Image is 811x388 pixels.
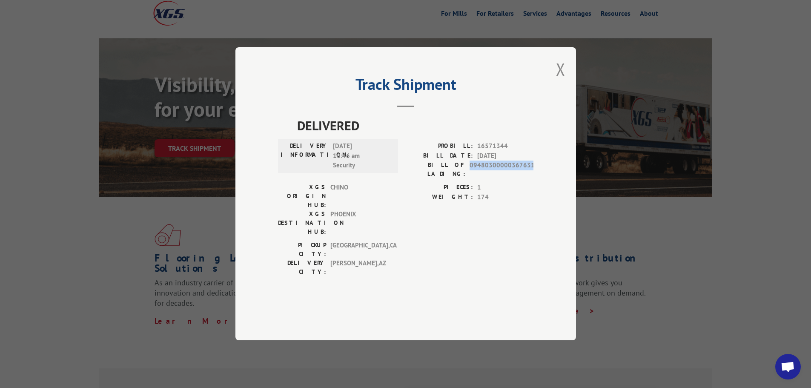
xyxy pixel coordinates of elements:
[297,116,533,135] span: DELIVERED
[556,58,565,80] button: Close modal
[278,183,326,210] label: XGS ORIGIN HUB:
[470,161,533,179] span: 09480300000367631
[477,151,533,161] span: [DATE]
[330,241,388,259] span: [GEOGRAPHIC_DATA] , CA
[406,142,473,152] label: PROBILL:
[278,259,326,277] label: DELIVERY CITY:
[330,210,388,237] span: PHOENIX
[330,259,388,277] span: [PERSON_NAME] , AZ
[477,183,533,193] span: 1
[477,193,533,202] span: 174
[406,183,473,193] label: PIECES:
[406,193,473,202] label: WEIGHT:
[278,210,326,237] label: XGS DESTINATION HUB:
[477,142,533,152] span: 16571344
[775,354,801,379] div: Open chat
[330,183,388,210] span: CHINO
[281,142,329,171] label: DELIVERY INFORMATION:
[406,151,473,161] label: BILL DATE:
[278,241,326,259] label: PICKUP CITY:
[406,161,465,179] label: BILL OF LADING:
[333,142,390,171] span: [DATE] 10:46 am Security
[278,78,533,95] h2: Track Shipment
